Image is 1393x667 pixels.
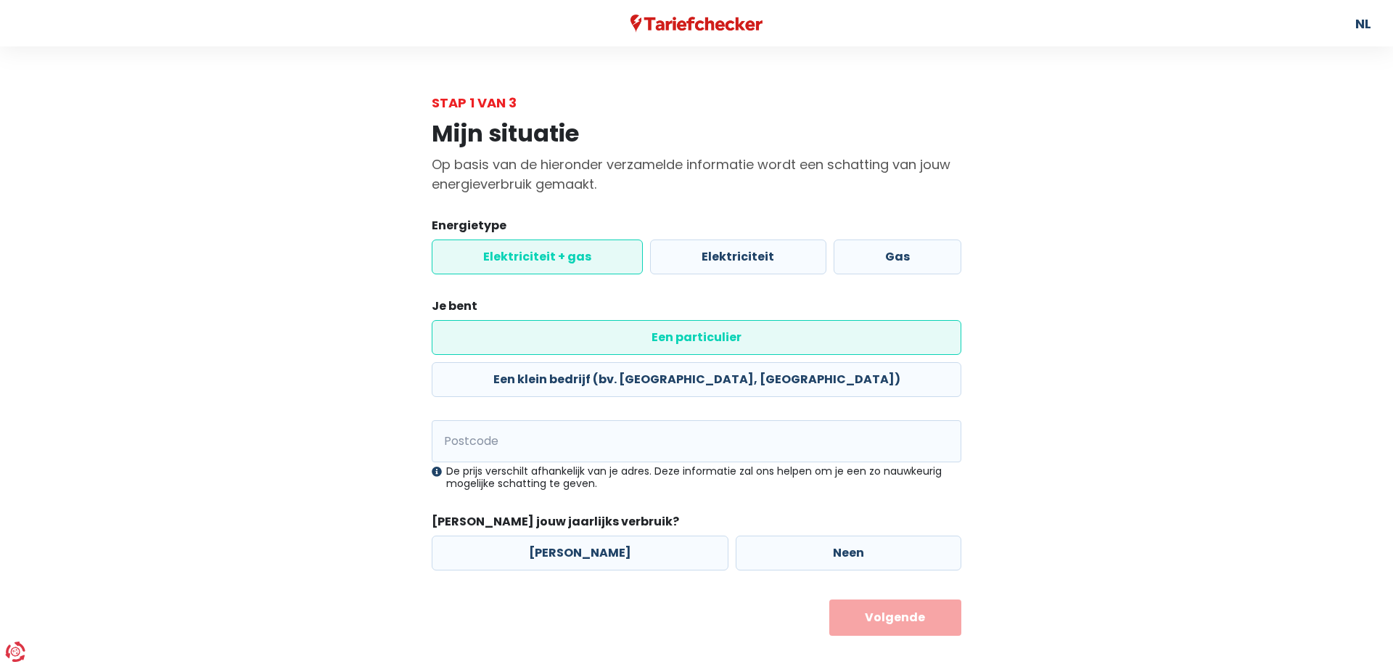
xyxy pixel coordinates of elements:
label: [PERSON_NAME] [432,536,728,570]
button: Volgende [829,600,962,636]
legend: Je bent [432,298,961,320]
p: Op basis van de hieronder verzamelde informatie wordt een schatting van jouw energieverbruik gema... [432,155,961,194]
div: De prijs verschilt afhankelijk van je adres. Deze informatie zal ons helpen om je een zo nauwkeur... [432,465,961,490]
label: Elektriciteit + gas [432,240,643,274]
h1: Mijn situatie [432,120,961,147]
input: 1000 [432,420,961,462]
label: Een klein bedrijf (bv. [GEOGRAPHIC_DATA], [GEOGRAPHIC_DATA]) [432,362,961,397]
label: Elektriciteit [650,240,826,274]
img: Tariefchecker logo [630,15,763,33]
label: Een particulier [432,320,961,355]
label: Neen [736,536,961,570]
label: Gas [834,240,961,274]
legend: [PERSON_NAME] jouw jaarlijks verbruik? [432,513,961,536]
div: Stap 1 van 3 [432,93,961,112]
legend: Energietype [432,217,961,240]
